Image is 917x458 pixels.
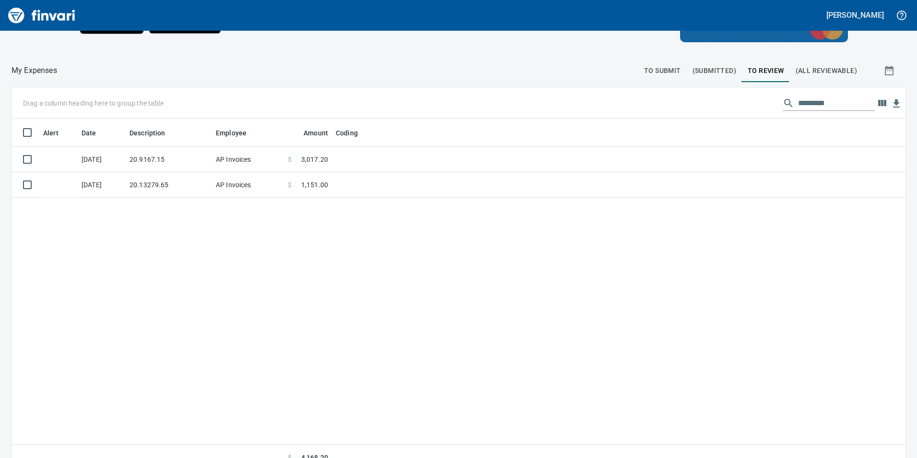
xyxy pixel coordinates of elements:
[12,65,57,76] p: My Expenses
[875,96,889,110] button: Choose columns to display
[126,147,212,172] td: 20.9167.15
[129,127,165,139] span: Description
[78,172,126,198] td: [DATE]
[6,4,78,27] img: Finvari
[796,65,857,77] span: (All Reviewable)
[336,127,370,139] span: Coding
[875,59,905,82] button: Show transactions within a particular date range
[748,65,784,77] span: To Review
[301,155,328,164] span: 3,017.20
[78,147,126,172] td: [DATE]
[889,96,904,111] button: Download table
[216,127,247,139] span: Employee
[301,180,328,190] span: 1,151.00
[82,127,96,139] span: Date
[693,65,736,77] span: (Submitted)
[824,8,886,23] button: [PERSON_NAME]
[129,127,178,139] span: Description
[336,127,358,139] span: Coding
[288,180,292,190] span: $
[644,65,681,77] span: To Submit
[12,65,57,76] nav: breadcrumb
[291,127,328,139] span: Amount
[304,127,328,139] span: Amount
[23,98,164,108] p: Drag a column heading here to group the table
[43,127,71,139] span: Alert
[126,172,212,198] td: 20.13279.65
[212,147,284,172] td: AP Invoices
[43,127,59,139] span: Alert
[826,10,884,20] h5: [PERSON_NAME]
[212,172,284,198] td: AP Invoices
[216,127,259,139] span: Employee
[82,127,109,139] span: Date
[288,155,292,164] span: $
